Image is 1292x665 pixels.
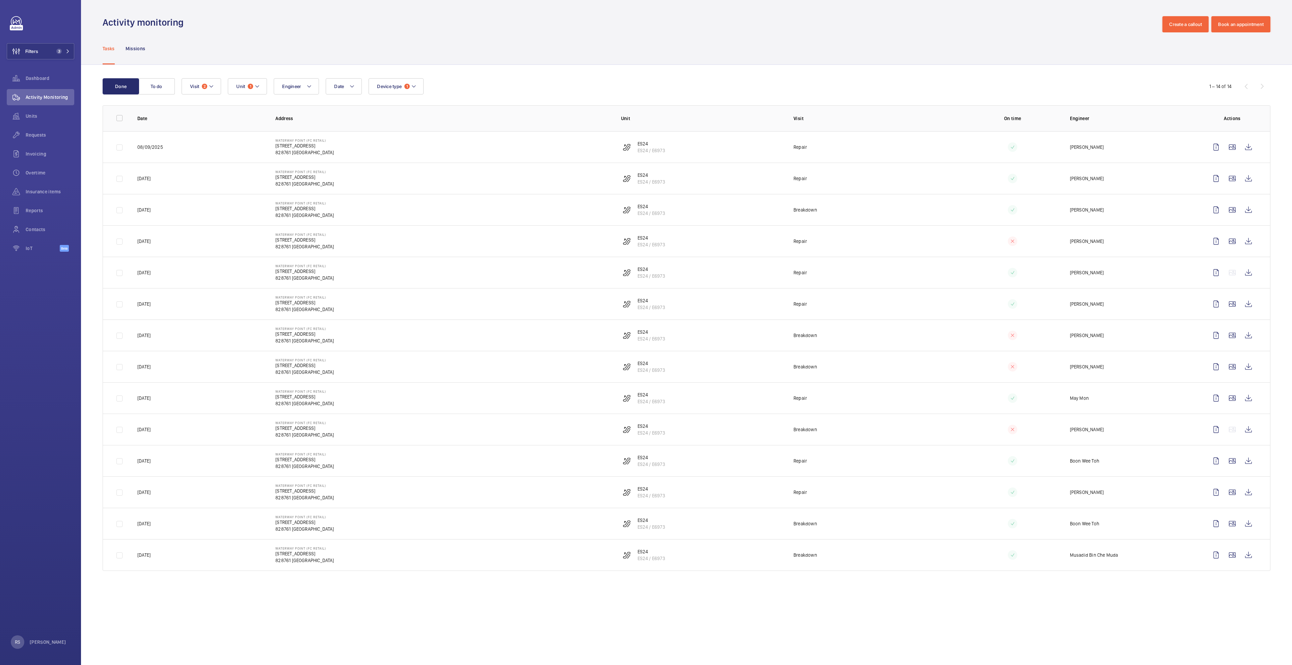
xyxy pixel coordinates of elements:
[274,78,319,94] button: Engineer
[638,517,665,524] p: ES24
[30,639,66,645] p: [PERSON_NAME]
[1211,16,1270,32] button: Book an appointment
[638,178,665,185] p: ES24 / E6973
[638,241,665,248] p: ES24 / E6973
[126,45,145,52] p: Missions
[275,463,334,470] p: 828761 [GEOGRAPHIC_DATA]
[638,203,665,210] p: ES24
[275,432,334,438] p: 828761 [GEOGRAPHIC_DATA]
[369,78,424,94] button: Device type1
[1070,363,1104,370] p: [PERSON_NAME]
[623,425,631,434] img: escalator.svg
[1070,238,1104,245] p: [PERSON_NAME]
[638,273,665,279] p: ES24 / E6973
[623,269,631,277] img: escalator.svg
[638,304,665,311] p: ES24 / E6973
[26,75,74,82] span: Dashboard
[1070,552,1118,558] p: Musadid Bin Che Muda
[26,245,60,252] span: IoT
[793,426,817,433] p: Breakdown
[1070,520,1099,527] p: Boon Wee Toh
[56,49,62,54] span: 3
[275,331,334,337] p: [STREET_ADDRESS]
[275,526,334,532] p: 828761 [GEOGRAPHIC_DATA]
[137,175,151,182] p: [DATE]
[1070,269,1104,276] p: [PERSON_NAME]
[638,172,665,178] p: ES24
[638,486,665,492] p: ES24
[275,550,334,557] p: [STREET_ADDRESS]
[623,206,631,214] img: escalator.svg
[638,266,665,273] p: ES24
[1070,489,1104,496] p: [PERSON_NAME]
[275,389,334,393] p: Waterway Point (FC Retail)
[275,268,334,275] p: [STREET_ADDRESS]
[1070,175,1104,182] p: [PERSON_NAME]
[60,245,69,252] span: Beta
[248,84,253,89] span: 1
[404,84,410,89] span: 1
[623,363,631,371] img: escalator.svg
[275,181,334,187] p: 828761 [GEOGRAPHIC_DATA]
[275,452,334,456] p: Waterway Point (FC Retail)
[25,48,38,55] span: Filters
[275,337,334,344] p: 828761 [GEOGRAPHIC_DATA]
[137,552,151,558] p: [DATE]
[137,395,151,401] p: [DATE]
[137,115,265,122] p: Date
[202,84,207,89] span: 2
[228,78,267,94] button: Unit1
[137,206,151,213] p: [DATE]
[275,232,334,237] p: Waterway Point (FC Retail)
[638,367,665,373] p: ES24 / E6973
[1070,332,1104,339] p: [PERSON_NAME]
[275,299,334,306] p: [STREET_ADDRESS]
[26,150,74,157] span: Invoicing
[103,78,139,94] button: Done
[793,458,807,464] p: Repair
[793,395,807,401] p: Repair
[623,551,631,559] img: escalator.svg
[623,520,631,528] img: escalator.svg
[623,331,631,339] img: escalator.svg
[275,149,334,156] p: 828761 [GEOGRAPHIC_DATA]
[282,84,301,89] span: Engineer
[137,458,151,464] p: [DATE]
[1070,395,1089,401] p: May Mon
[1070,144,1104,150] p: [PERSON_NAME]
[26,207,74,214] span: Reports
[275,494,334,501] p: 828761 [GEOGRAPHIC_DATA]
[26,132,74,138] span: Requests
[26,169,74,176] span: Overtime
[623,143,631,151] img: escalator.svg
[103,45,115,52] p: Tasks
[638,492,665,499] p: ES24 / E6973
[15,639,20,645] p: RS
[275,327,334,331] p: Waterway Point (FC Retail)
[275,142,334,149] p: [STREET_ADDRESS]
[793,238,807,245] p: Repair
[26,188,74,195] span: Insurance items
[275,393,334,400] p: [STREET_ADDRESS]
[275,170,334,174] p: Waterway Point (FC Retail)
[793,363,817,370] p: Breakdown
[793,489,807,496] p: Repair
[275,515,334,519] p: Waterway Point (FC Retail)
[103,16,188,29] h1: Activity monitoring
[793,552,817,558] p: Breakdown
[638,423,665,430] p: ES24
[638,140,665,147] p: ES24
[26,113,74,119] span: Units
[638,210,665,217] p: ES24 / E6973
[623,394,631,402] img: escalator.svg
[793,269,807,276] p: Repair
[275,138,334,142] p: Waterway Point (FC Retail)
[638,461,665,468] p: ES24 / E6973
[1162,16,1209,32] button: Create a callout
[275,519,334,526] p: [STREET_ADDRESS]
[966,115,1059,122] p: On time
[275,205,334,212] p: [STREET_ADDRESS]
[793,144,807,150] p: Repair
[275,243,334,250] p: 828761 [GEOGRAPHIC_DATA]
[1070,206,1104,213] p: [PERSON_NAME]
